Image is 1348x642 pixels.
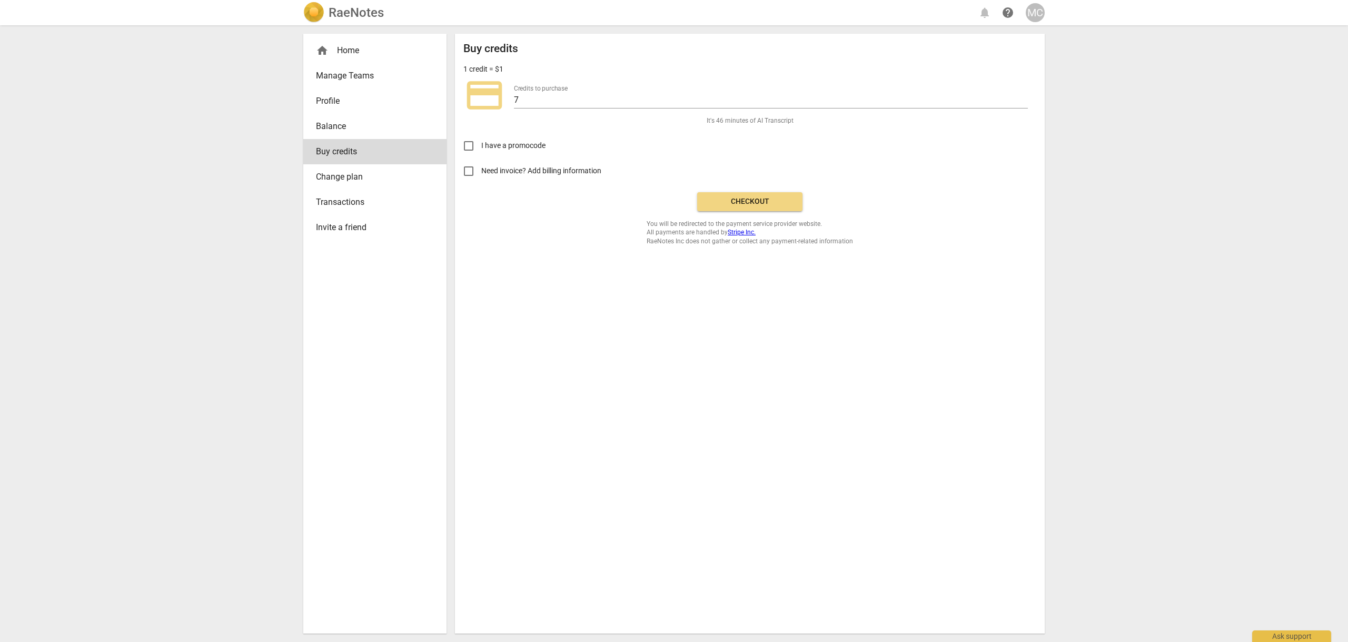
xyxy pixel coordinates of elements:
button: Checkout [697,192,802,211]
h2: RaeNotes [329,5,384,20]
a: Help [998,3,1017,22]
span: help [1002,6,1014,19]
span: credit_card [463,74,506,116]
label: Credits to purchase [514,85,568,92]
h2: Buy credits [463,42,518,55]
span: Invite a friend [316,221,425,234]
span: Buy credits [316,145,425,158]
span: home [316,44,329,57]
span: Profile [316,95,425,107]
span: Transactions [316,196,425,209]
span: Checkout [706,196,794,207]
span: It's 46 minutes of AI Transcript [707,116,794,125]
span: You will be redirected to the payment service provider website. All payments are handled by RaeNo... [647,220,853,246]
span: Manage Teams [316,70,425,82]
a: Profile [303,88,447,114]
span: Balance [316,120,425,133]
span: Need invoice? Add billing information [481,165,603,176]
img: Logo [303,2,324,23]
a: Transactions [303,190,447,215]
a: LogoRaeNotes [303,2,384,23]
div: Ask support [1252,630,1331,642]
a: Stripe Inc. [728,229,756,236]
a: Balance [303,114,447,139]
div: Home [316,44,425,57]
div: Home [303,38,447,63]
a: Manage Teams [303,63,447,88]
p: 1 credit = $1 [463,64,503,75]
span: Change plan [316,171,425,183]
button: MC [1026,3,1045,22]
a: Buy credits [303,139,447,164]
a: Change plan [303,164,447,190]
span: I have a promocode [481,140,546,151]
a: Invite a friend [303,215,447,240]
